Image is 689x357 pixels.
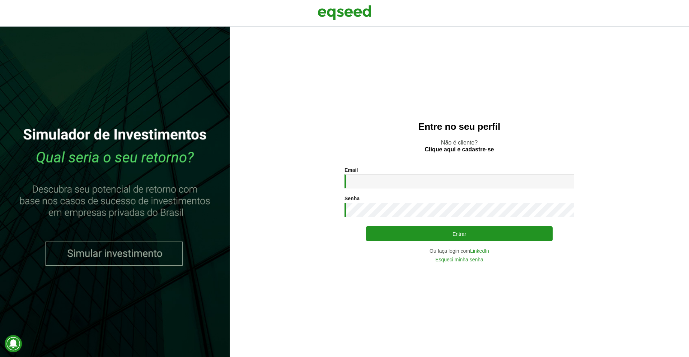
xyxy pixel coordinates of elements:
[425,147,494,152] a: Clique aqui e cadastre-se
[344,196,360,201] label: Senha
[470,248,489,253] a: LinkedIn
[244,122,675,132] h2: Entre no seu perfil
[435,257,483,262] a: Esqueci minha senha
[366,226,553,241] button: Entrar
[344,168,358,173] label: Email
[318,4,371,22] img: EqSeed Logo
[344,248,574,253] div: Ou faça login com
[244,139,675,153] p: Não é cliente?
